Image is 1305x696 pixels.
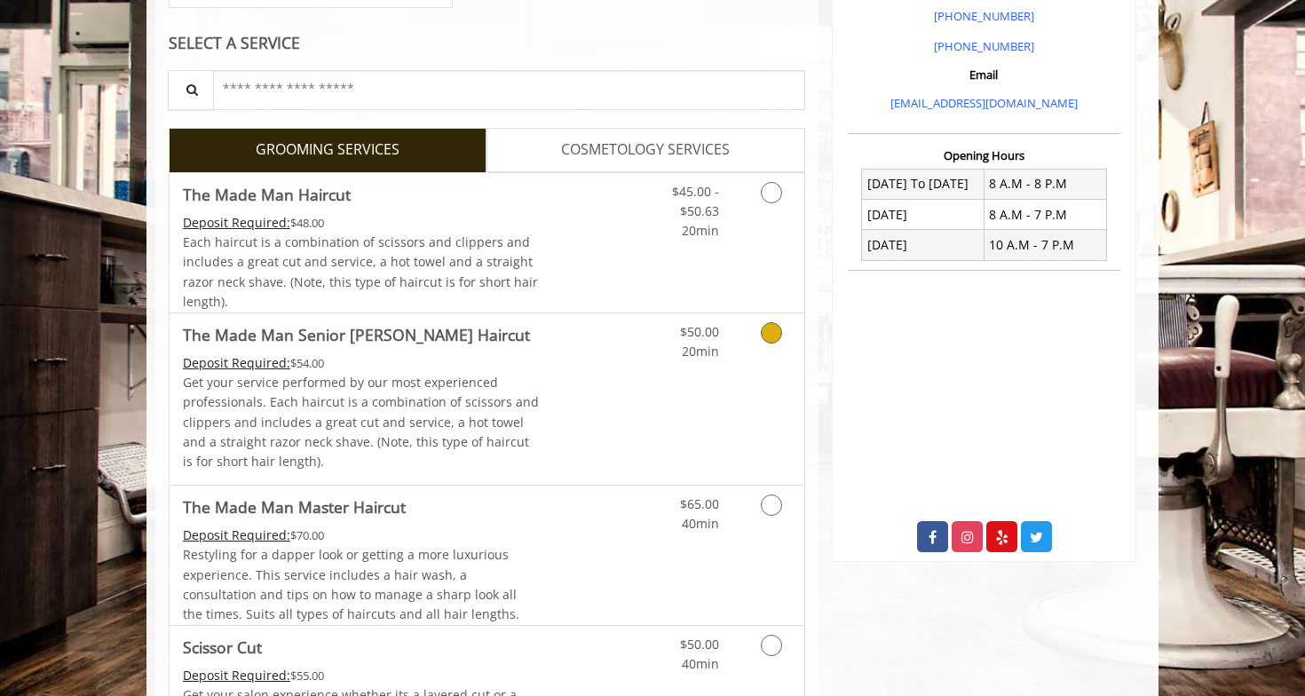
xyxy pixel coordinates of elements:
[680,323,719,340] span: $50.00
[256,138,399,162] span: GROOMING SERVICES
[862,169,985,199] td: [DATE] To [DATE]
[183,214,290,231] span: This service needs some Advance to be paid before we block your appointment
[682,343,719,360] span: 20min
[934,8,1034,24] a: [PHONE_NUMBER]
[183,354,290,371] span: This service needs some Advance to be paid before we block your appointment
[183,635,262,660] b: Scissor Cut
[183,322,530,347] b: The Made Man Senior [PERSON_NAME] Haircut
[680,636,719,652] span: $50.00
[183,213,540,233] div: $48.00
[890,95,1078,111] a: [EMAIL_ADDRESS][DOMAIN_NAME]
[168,70,214,110] button: Service Search
[682,515,719,532] span: 40min
[862,230,985,260] td: [DATE]
[183,526,540,545] div: $70.00
[183,182,351,207] b: The Made Man Haircut
[984,200,1106,230] td: 8 A.M - 7 P.M
[680,495,719,512] span: $65.00
[183,666,540,685] div: $55.00
[183,494,406,519] b: The Made Man Master Haircut
[862,200,985,230] td: [DATE]
[672,183,719,219] span: $45.00 - $50.63
[984,169,1106,199] td: 8 A.M - 8 P.M
[984,230,1106,260] td: 10 A.M - 7 P.M
[934,38,1034,54] a: [PHONE_NUMBER]
[183,233,538,310] span: Each haircut is a combination of scissors and clippers and includes a great cut and service, a ho...
[183,526,290,543] span: This service needs some Advance to be paid before we block your appointment
[183,353,540,373] div: $54.00
[848,149,1120,162] h3: Opening Hours
[682,222,719,239] span: 20min
[183,667,290,684] span: This service needs some Advance to be paid before we block your appointment
[852,68,1116,81] h3: Email
[183,373,540,472] p: Get your service performed by our most experienced professionals. Each haircut is a combination o...
[682,655,719,672] span: 40min
[183,546,519,622] span: Restyling for a dapper look or getting a more luxurious experience. This service includes a hair ...
[169,35,805,51] div: SELECT A SERVICE
[561,138,730,162] span: COSMETOLOGY SERVICES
